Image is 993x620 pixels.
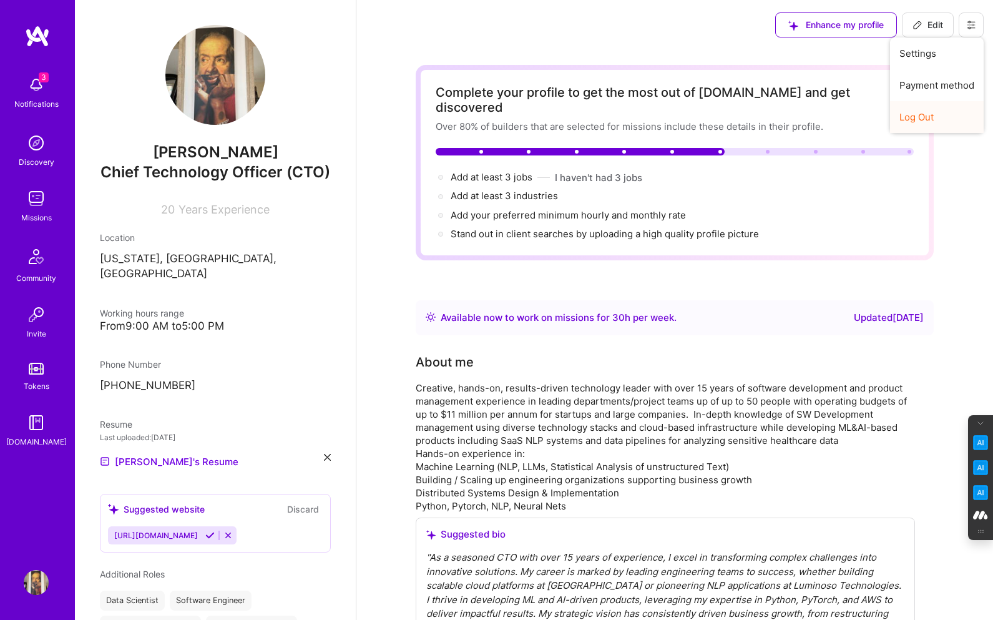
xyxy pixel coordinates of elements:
[416,381,915,513] div: Creative, hands-on, results-driven technology leader with over 15 years of software development a...
[100,454,238,469] a: [PERSON_NAME]'s Resume
[973,435,988,450] img: Key Point Extractor icon
[902,12,954,37] button: Edit
[108,503,205,516] div: Suggested website
[100,419,132,430] span: Resume
[973,460,988,475] img: Email Tone Analyzer icon
[19,155,54,169] div: Discovery
[170,591,252,611] div: Software Engineer
[114,531,198,540] span: [URL][DOMAIN_NAME]
[24,570,49,595] img: User Avatar
[6,435,67,448] div: [DOMAIN_NAME]
[223,531,233,540] i: Reject
[283,502,323,516] button: Discard
[100,591,165,611] div: Data Scientist
[39,72,49,82] span: 3
[24,410,49,435] img: guide book
[890,37,984,69] button: Settings
[890,101,984,133] button: Log Out
[100,456,110,466] img: Resume
[100,378,331,393] p: [PHONE_NUMBER]
[612,312,625,323] span: 30
[21,211,52,224] div: Missions
[775,12,897,37] button: Enhance my profile
[890,69,984,101] button: Payment method
[441,310,677,325] div: Available now to work on missions for h per week .
[100,252,331,282] p: [US_STATE], [GEOGRAPHIC_DATA], [GEOGRAPHIC_DATA]
[24,72,49,97] img: bell
[426,530,436,539] i: icon SuggestedTeams
[100,431,331,444] div: Last uploaded: [DATE]
[25,25,50,47] img: logo
[451,209,686,221] span: Add your preferred minimum hourly and monthly rate
[436,120,914,133] div: Over 80% of builders that are selected for missions include these details in their profile.
[555,171,642,184] button: I haven't had 3 jobs
[788,21,798,31] i: icon SuggestedTeams
[973,485,988,500] img: Jargon Buster icon
[24,186,49,211] img: teamwork
[100,231,331,244] div: Location
[205,531,215,540] i: Accept
[912,19,943,31] span: Edit
[100,308,184,318] span: Working hours range
[24,302,49,327] img: Invite
[108,504,119,514] i: icon SuggestedTeams
[29,363,44,375] img: tokens
[161,203,175,216] span: 20
[24,130,49,155] img: discovery
[100,359,161,370] span: Phone Number
[100,569,165,579] span: Additional Roles
[14,97,59,111] div: Notifications
[27,327,46,340] div: Invite
[21,570,52,595] a: User Avatar
[165,25,265,125] img: User Avatar
[426,528,904,541] div: Suggested bio
[179,203,270,216] span: Years Experience
[788,19,884,31] span: Enhance my profile
[100,320,331,333] div: From 9:00 AM to 5:00 PM
[451,190,558,202] span: Add at least 3 industries
[436,85,914,115] div: Complete your profile to get the most out of [DOMAIN_NAME] and get discovered
[16,272,56,285] div: Community
[100,143,331,162] span: [PERSON_NAME]
[324,454,331,461] i: icon Close
[21,242,51,272] img: Community
[854,310,924,325] div: Updated [DATE]
[451,227,759,240] div: Stand out in client searches by uploading a high quality profile picture
[416,353,474,372] div: About me
[24,380,49,393] div: Tokens
[100,163,330,181] span: Chief Technology Officer (CTO)
[451,171,532,183] span: Add at least 3 jobs
[426,312,436,322] img: Availability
